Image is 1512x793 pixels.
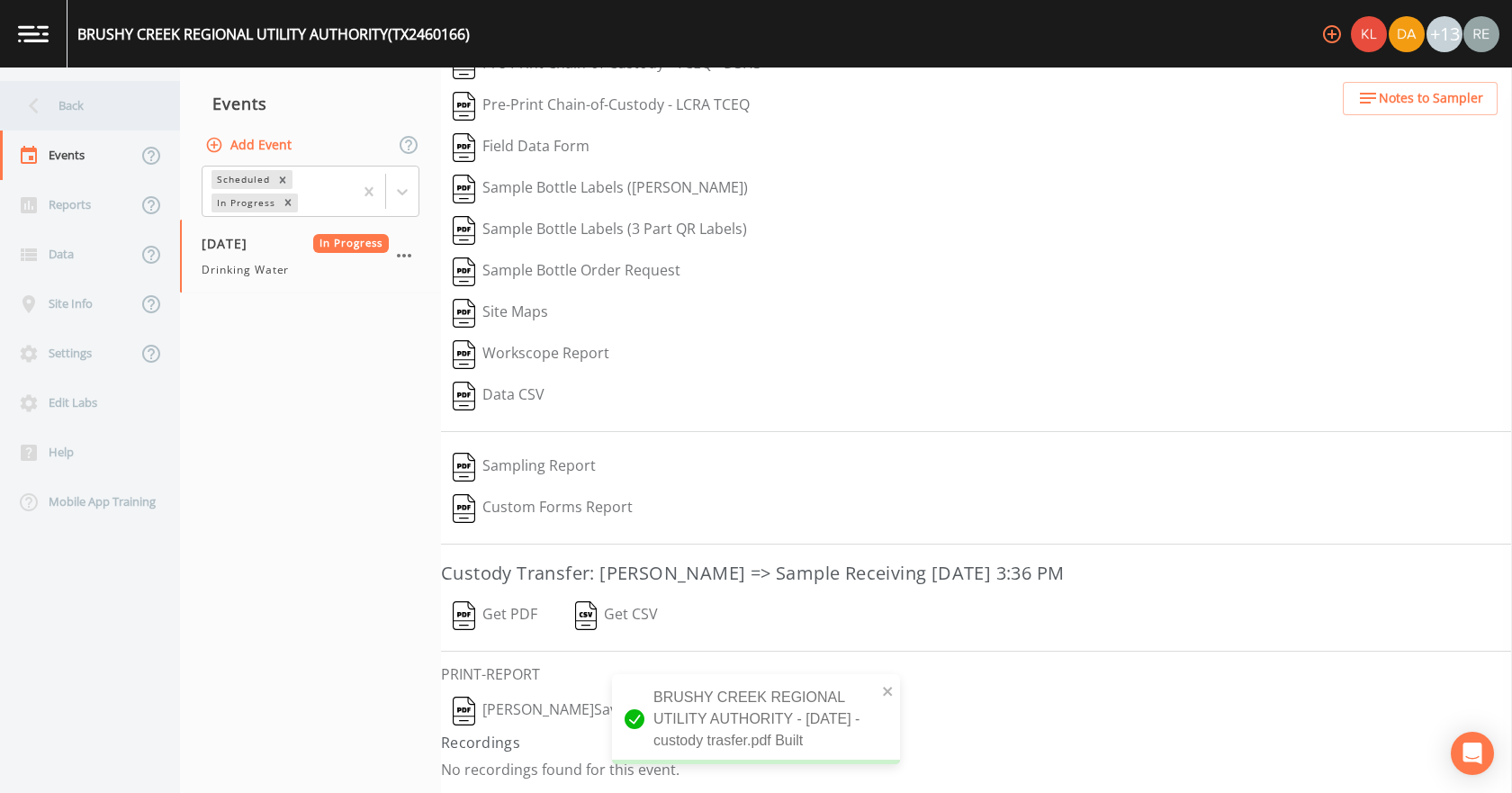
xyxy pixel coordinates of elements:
button: Data CSV [441,375,556,417]
button: Sample Bottle Labels ([PERSON_NAME]) [441,168,760,210]
button: Workscope Report [441,334,621,375]
img: svg%3e [575,601,598,630]
img: svg%3e [453,92,475,121]
img: svg%3e [453,216,475,245]
img: e720f1e92442e99c2aab0e3b783e6548 [1463,16,1499,52]
img: logo [18,25,49,42]
button: Sampling Report [441,446,607,488]
span: Drinking Water [202,262,289,278]
img: svg%3e [453,601,475,630]
div: In Progress [211,194,278,212]
img: svg%3e [453,494,475,523]
button: close [882,680,895,701]
img: svg%3e [453,299,475,328]
button: Notes to Sampler [1343,82,1498,115]
button: [PERSON_NAME]Saved:[DATE] 6:00 PM [441,690,751,732]
img: svg%3e [453,453,475,482]
img: svg%3e [453,697,475,725]
div: Scheduled [211,170,273,189]
img: 9c4450d90d3b8045b2e5fa62e4f92659 [1351,16,1387,52]
h3: Custody Transfer: [PERSON_NAME] => Sample Receiving [DATE] 3:36 PM [441,559,1512,588]
div: Remove In Progress [278,194,298,212]
div: BRUSHY CREEK REGIONAL UTILITY AUTHORITY - [DATE] - custody trasfer.pdf Built [612,674,900,764]
span: In Progress [313,234,390,253]
p: No recordings found for this event. [441,761,1512,779]
img: svg%3e [453,175,475,203]
button: Add Event [202,129,299,162]
div: David Weber [1388,16,1426,52]
img: svg%3e [453,340,475,369]
div: BRUSHY CREEK REGIONAL UTILITY AUTHORITY (TX2460166) [77,23,470,45]
div: Open Intercom Messenger [1451,732,1494,775]
h4: Recordings [441,732,1512,753]
div: Events [180,81,441,126]
img: svg%3e [453,257,475,286]
img: svg%3e [453,382,475,410]
div: Kler Teran [1350,16,1388,52]
button: Get PDF [441,595,549,636]
img: svg%3e [453,133,475,162]
img: a84961a0472e9debc750dd08a004988d [1389,16,1425,52]
a: [DATE]In ProgressDrinking Water [180,220,441,293]
button: Pre-Print Chain-of-Custody - LCRA TCEQ [441,86,761,127]
div: +13 [1426,16,1462,52]
button: Sample Bottle Labels (3 Part QR Labels) [441,210,759,251]
div: Remove Scheduled [273,170,292,189]
button: Get CSV [562,595,670,636]
button: Site Maps [441,293,560,334]
h6: PRINT-REPORT [441,666,1512,683]
span: [DATE] [202,234,260,253]
span: Notes to Sampler [1379,87,1483,110]
button: Custom Forms Report [441,488,644,529]
button: Sample Bottle Order Request [441,251,692,293]
button: Field Data Form [441,127,601,168]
